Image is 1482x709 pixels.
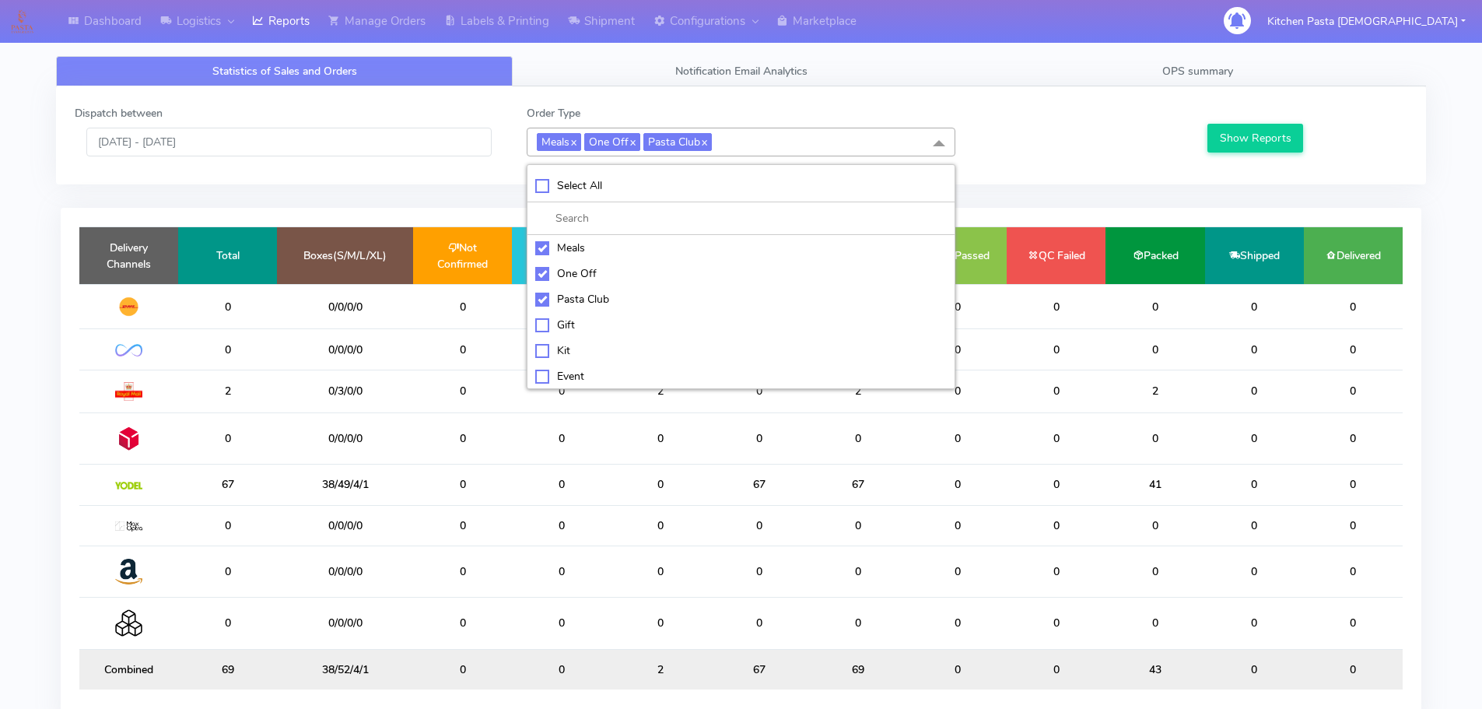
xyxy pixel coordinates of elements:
[1007,329,1105,370] td: 0
[277,505,413,546] td: 0/0/0/0
[115,609,142,637] img: Collection
[178,370,277,412] td: 2
[277,412,413,464] td: 0/0/0/0
[908,505,1007,546] td: 0
[535,368,947,384] div: Event
[1162,64,1233,79] span: OPS summary
[413,465,512,505] td: 0
[277,465,413,505] td: 38/49/4/1
[809,465,908,505] td: 67
[1205,546,1304,597] td: 0
[178,227,277,284] td: Total
[643,133,712,151] span: Pasta Club
[115,344,142,357] img: OnFleet
[809,598,908,649] td: 0
[1205,329,1304,370] td: 0
[512,505,611,546] td: 0
[1304,284,1403,329] td: 0
[413,598,512,649] td: 0
[908,598,1007,649] td: 0
[413,370,512,412] td: 0
[1007,598,1105,649] td: 0
[809,370,908,412] td: 2
[1256,5,1477,37] button: Kitchen Pasta [DEMOGRAPHIC_DATA]
[527,105,580,121] label: Order Type
[611,412,709,464] td: 0
[212,64,357,79] span: Statistics of Sales and Orders
[115,382,142,401] img: Royal Mail
[1205,465,1304,505] td: 0
[1105,598,1204,649] td: 0
[1304,465,1403,505] td: 0
[710,370,809,412] td: 0
[413,227,512,284] td: Not Confirmed
[413,412,512,464] td: 0
[75,105,163,121] label: Dispatch between
[1207,124,1303,153] button: Show Reports
[611,546,709,597] td: 0
[710,546,809,597] td: 0
[178,329,277,370] td: 0
[1304,598,1403,649] td: 0
[1205,284,1304,329] td: 0
[710,465,809,505] td: 67
[178,412,277,464] td: 0
[86,128,492,156] input: Pick the Daterange
[1007,284,1105,329] td: 0
[277,546,413,597] td: 0/0/0/0
[908,649,1007,690] td: 0
[277,598,413,649] td: 0/0/0/0
[1205,598,1304,649] td: 0
[535,342,947,359] div: Kit
[1105,412,1204,464] td: 0
[413,284,512,329] td: 0
[1205,412,1304,464] td: 0
[1105,227,1204,284] td: Packed
[1304,370,1403,412] td: 0
[908,546,1007,597] td: 0
[611,649,709,690] td: 2
[512,370,611,412] td: 0
[1007,412,1105,464] td: 0
[908,412,1007,464] td: 0
[1205,505,1304,546] td: 0
[611,505,709,546] td: 0
[1304,649,1403,690] td: 0
[584,133,640,151] span: One Off
[710,649,809,690] td: 67
[413,649,512,690] td: 0
[535,177,947,194] div: Select All
[1007,505,1105,546] td: 0
[413,329,512,370] td: 0
[1304,329,1403,370] td: 0
[710,412,809,464] td: 0
[710,505,809,546] td: 0
[809,546,908,597] td: 0
[1007,465,1105,505] td: 0
[512,649,611,690] td: 0
[1007,370,1105,412] td: 0
[1105,505,1204,546] td: 0
[1105,329,1204,370] td: 0
[1105,284,1204,329] td: 0
[277,370,413,412] td: 0/3/0/0
[115,521,142,532] img: MaxOptra
[512,412,611,464] td: 0
[908,370,1007,412] td: 0
[809,412,908,464] td: 0
[115,558,142,585] img: Amazon
[675,64,808,79] span: Notification Email Analytics
[178,465,277,505] td: 67
[512,227,611,284] td: Confirmed
[512,598,611,649] td: 0
[569,133,576,149] a: x
[1304,505,1403,546] td: 0
[1007,227,1105,284] td: QC Failed
[277,227,413,284] td: Boxes(S/M/L/XL)
[1105,465,1204,505] td: 41
[535,265,947,282] div: One Off
[1205,370,1304,412] td: 0
[700,133,707,149] a: x
[1105,370,1204,412] td: 2
[535,291,947,307] div: Pasta Club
